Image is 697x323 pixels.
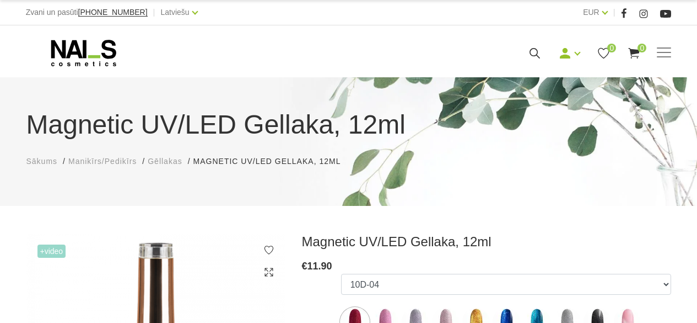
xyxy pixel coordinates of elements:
[37,245,66,258] span: +Video
[78,8,148,17] a: [PHONE_NUMBER]
[302,261,307,272] span: €
[68,156,137,167] a: Manikīrs/Pedikīrs
[153,6,155,19] span: |
[583,6,599,19] a: EUR
[607,44,616,52] span: 0
[148,157,182,166] span: Gēllakas
[148,156,182,167] a: Gēllakas
[597,46,610,60] a: 0
[68,157,137,166] span: Manikīrs/Pedikīrs
[302,234,671,250] h3: Magnetic UV/LED Gellaka, 12ml
[307,261,332,272] span: 11.90
[637,44,646,52] span: 0
[26,105,671,145] h1: Magnetic UV/LED Gellaka, 12ml
[26,6,148,19] div: Zvani un pasūti
[193,156,352,167] li: Magnetic UV/LED Gellaka, 12ml
[613,6,615,19] span: |
[627,46,641,60] a: 0
[26,156,58,167] a: Sākums
[26,157,58,166] span: Sākums
[161,6,190,19] a: Latviešu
